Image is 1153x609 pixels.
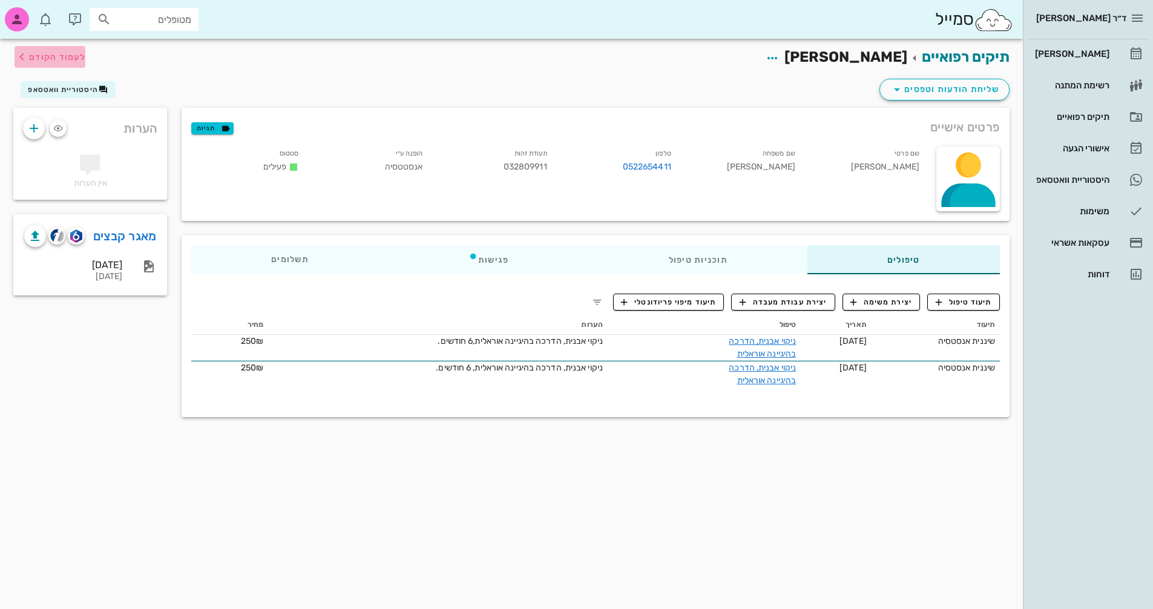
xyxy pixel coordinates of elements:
a: היסטוריית וואטסאפ [1028,165,1148,194]
div: היסטוריית וואטסאפ [1033,175,1109,185]
div: פגישות [389,245,589,274]
th: תאריך [801,315,872,335]
button: היסטוריית וואטסאפ [21,81,116,98]
span: [DATE] [839,363,867,373]
span: שליחת הודעות וטפסים [890,82,999,97]
a: [PERSON_NAME] [1028,39,1148,68]
div: תיקים רפואיים [1033,112,1109,122]
span: תיעוד מיפוי פריודונטלי [621,297,716,308]
div: שיננית אנסטסיה [876,335,995,347]
a: ניקוי אבנית, הדרכה בהיגיינה אוראלית [729,363,796,386]
a: משימות [1028,197,1148,226]
span: היסטוריית וואטסאפ [28,85,98,94]
span: 250₪ [241,363,263,373]
small: שם משפחה [763,150,795,157]
span: יצירת משימה [850,297,912,308]
span: [DATE] [839,336,867,346]
small: סטטוס [280,150,299,157]
a: תיקים רפואיים [1028,102,1148,131]
div: משימות [1033,206,1109,216]
button: יצירת עבודת מעבדה [731,294,835,311]
span: אין הערות [74,178,107,188]
span: ניקוי אבנית, הדרכה בהיגיינה אוראלית,6 חודשים. [438,336,603,346]
div: טיפולים [807,245,1000,274]
span: ניקוי אבנית, הדרכה בהיגיינה אוראלית, 6 חודשים. [436,363,603,373]
div: [DATE] [24,259,122,271]
small: תעודת זהות [514,150,547,157]
th: תיעוד [872,315,1000,335]
button: לעמוד הקודם [15,46,85,68]
th: הערות [268,315,608,335]
div: אנסטטסיה [308,144,432,181]
div: רשימת המתנה [1033,81,1109,90]
a: ניקוי אבנית, הדרכה בהיגיינה אוראלית [729,336,796,359]
button: תיעוד מיפוי פריודונטלי [613,294,724,311]
th: מחיר [191,315,268,335]
button: תיעוד טיפול [927,294,1000,311]
div: [PERSON_NAME] [681,144,805,181]
div: דוחות [1033,269,1109,279]
div: הערות [13,108,167,143]
span: תגיות [197,123,228,134]
button: יצירת משימה [843,294,921,311]
span: ד״ר [PERSON_NAME] [1036,13,1126,24]
a: תיקים רפואיים [922,48,1010,65]
span: תג [36,10,43,17]
a: מאגר קבצים [93,226,157,246]
span: לעמוד הקודם [29,52,85,62]
span: פרטים אישיים [930,117,1000,137]
a: עסקאות אשראי [1028,228,1148,257]
div: [PERSON_NAME] [805,144,929,181]
img: SmileCloud logo [974,8,1013,32]
div: שיננית אנסטסיה [876,361,995,374]
button: romexis logo [68,228,85,245]
div: אישורי הגעה [1033,143,1109,153]
small: שם פרטי [895,150,919,157]
img: cliniview logo [50,229,64,243]
span: יצירת עבודת מעבדה [740,297,827,308]
span: [PERSON_NAME] [784,48,907,65]
span: פעילים [263,162,287,172]
span: 032809911 [504,162,547,172]
span: תשלומים [271,255,309,264]
div: עסקאות אשראי [1033,238,1109,248]
small: הופנה ע״י [396,150,423,157]
a: דוחות [1028,260,1148,289]
a: רשימת המתנה [1028,71,1148,100]
img: romexis logo [70,229,82,243]
a: 0522654411 [623,160,671,174]
th: טיפול [608,315,801,335]
div: תוכניות טיפול [589,245,807,274]
span: 250₪ [241,336,263,346]
button: שליחת הודעות וטפסים [879,79,1010,100]
div: [PERSON_NAME] [1033,49,1109,59]
div: סמייל [935,7,1013,33]
a: אישורי הגעה [1028,134,1148,163]
small: טלפון [655,150,671,157]
div: [DATE] [24,272,122,282]
button: תגיות [191,122,234,134]
button: cliniview logo [48,228,65,245]
span: תיעוד טיפול [936,297,992,308]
